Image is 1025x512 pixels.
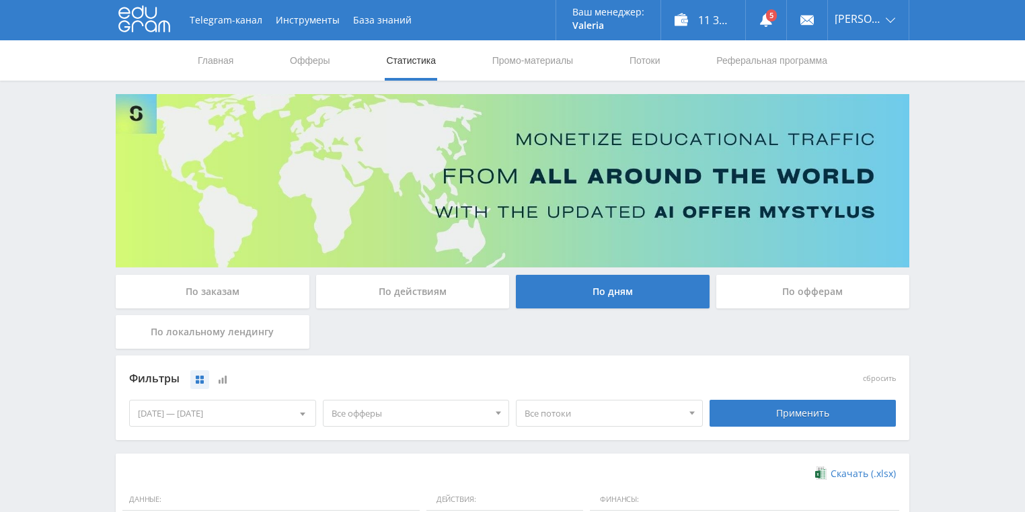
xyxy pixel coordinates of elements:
[835,13,882,24] span: [PERSON_NAME]
[426,488,583,511] span: Действия:
[815,467,896,480] a: Скачать (.xlsx)
[525,400,682,426] span: Все потоки
[385,40,437,81] a: Статистика
[572,7,644,17] p: Ваш менеджер:
[196,40,235,81] a: Главная
[316,275,510,308] div: По действиям
[130,400,315,426] div: [DATE] — [DATE]
[116,94,909,267] img: Banner
[815,466,827,480] img: xlsx
[116,275,309,308] div: По заказам
[289,40,332,81] a: Офферы
[831,468,896,479] span: Скачать (.xlsx)
[716,275,910,308] div: По офферам
[572,20,644,31] p: Valeria
[516,275,710,308] div: По дням
[715,40,829,81] a: Реферальная программа
[710,400,897,427] div: Применить
[590,488,899,511] span: Финансы:
[122,488,420,511] span: Данные:
[116,315,309,349] div: По локальному лендингу
[129,369,703,389] div: Фильтры
[491,40,574,81] a: Промо-материалы
[332,400,489,426] span: Все офферы
[628,40,662,81] a: Потоки
[863,374,896,383] button: сбросить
